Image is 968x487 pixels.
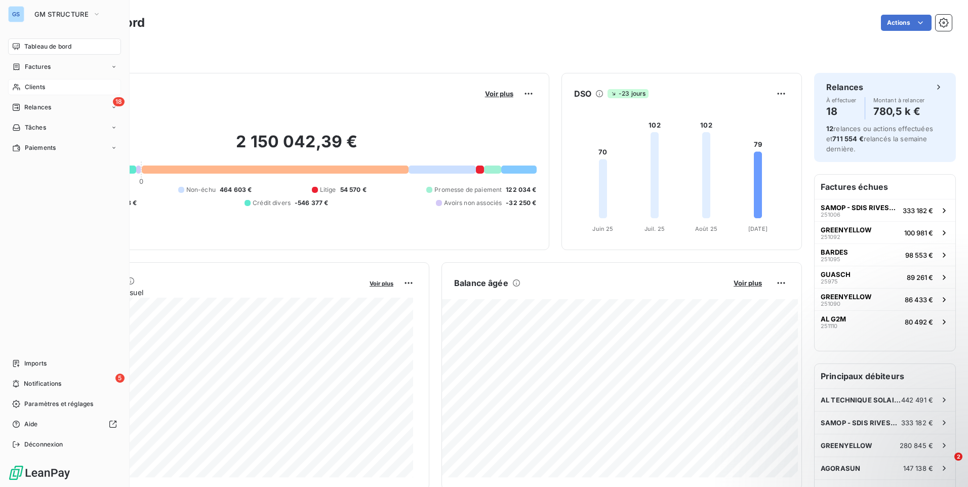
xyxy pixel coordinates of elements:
[608,89,649,98] span: -23 jours
[815,288,955,310] button: GREENYELLOW25109086 433 €
[25,123,46,132] span: Tâches
[485,90,513,98] span: Voir plus
[8,6,24,22] div: GS
[826,125,833,133] span: 12
[826,125,933,153] span: relances ou actions effectuées et relancés la semaine dernière.
[57,287,362,298] span: Chiffre d'affaires mensuel
[765,389,968,460] iframe: Intercom notifications message
[24,440,63,449] span: Déconnexion
[821,212,840,218] span: 251006
[139,177,143,185] span: 0
[444,198,502,208] span: Avoirs non associés
[826,103,857,119] h4: 18
[905,318,933,326] span: 80 492 €
[821,315,846,323] span: AL G2M
[734,279,762,287] span: Voir plus
[821,270,851,278] span: GUASCH
[748,225,768,232] tspan: [DATE]
[220,185,252,194] span: 464 603 €
[24,379,61,388] span: Notifications
[8,465,71,481] img: Logo LeanPay
[24,420,38,429] span: Aide
[905,296,933,304] span: 86 433 €
[873,103,925,119] h4: 780,5 k €
[815,310,955,333] button: AL G2M25111080 492 €
[113,97,125,106] span: 18
[821,248,848,256] span: BARDES
[25,83,45,92] span: Clients
[574,88,591,100] h6: DSO
[821,204,899,212] span: SAMOP - SDIS RIVESALTES
[370,280,393,287] span: Voir plus
[826,81,863,93] h6: Relances
[903,464,933,472] span: 147 138 €
[340,185,367,194] span: 54 570 €
[815,243,955,266] button: BARDES25109598 553 €
[295,198,329,208] span: -546 377 €
[821,226,871,234] span: GREENYELLOW
[24,399,93,409] span: Paramètres et réglages
[367,278,396,288] button: Voir plus
[454,277,508,289] h6: Balance âgée
[815,199,955,221] button: SAMOP - SDIS RIVESALTES251006333 182 €
[815,364,955,388] h6: Principaux débiteurs
[821,293,871,301] span: GREENYELLOW
[821,278,838,285] span: 25975
[881,15,932,31] button: Actions
[253,198,291,208] span: Crédit divers
[815,266,955,288] button: GUASCH2597589 261 €
[821,234,840,240] span: 251092
[832,135,863,143] span: 711 554 €
[34,10,89,18] span: GM STRUCTURE
[815,221,955,243] button: GREENYELLOW251092100 981 €
[954,453,962,461] span: 2
[506,198,536,208] span: -32 250 €
[644,225,665,232] tspan: Juil. 25
[115,374,125,383] span: 5
[186,185,216,194] span: Non-échu
[905,251,933,259] span: 98 553 €
[320,185,336,194] span: Litige
[821,464,860,472] span: AGORASUN
[821,301,840,307] span: 251090
[434,185,502,194] span: Promesse de paiement
[24,103,51,112] span: Relances
[8,416,121,432] a: Aide
[907,273,933,281] span: 89 261 €
[903,207,933,215] span: 333 182 €
[57,132,537,162] h2: 2 150 042,39 €
[592,225,613,232] tspan: Juin 25
[25,143,56,152] span: Paiements
[24,359,47,368] span: Imports
[904,229,933,237] span: 100 981 €
[695,225,717,232] tspan: Août 25
[482,89,516,98] button: Voir plus
[821,323,837,329] span: 251110
[731,278,765,288] button: Voir plus
[821,256,840,262] span: 251095
[826,97,857,103] span: À effectuer
[934,453,958,477] iframe: Intercom live chat
[506,185,536,194] span: 122 034 €
[815,175,955,199] h6: Factures échues
[873,97,925,103] span: Montant à relancer
[25,62,51,71] span: Factures
[24,42,71,51] span: Tableau de bord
